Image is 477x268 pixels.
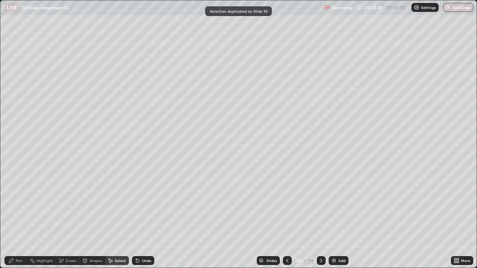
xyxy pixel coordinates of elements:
[304,258,306,263] div: /
[446,4,452,10] img: end-class-cross
[414,4,420,10] img: class-settings-icons
[461,259,470,262] div: More
[142,259,151,262] div: Undo
[443,3,473,12] button: End Class
[66,259,77,262] div: Eraser
[89,259,102,262] div: Shapes
[295,258,302,263] div: 92
[421,6,436,9] p: Settings
[307,257,314,264] div: 114
[16,259,22,262] div: Pen
[332,5,353,10] p: Recording
[266,259,277,262] div: Slides
[37,259,53,262] div: Highlight
[7,4,17,10] p: LIVE
[22,4,69,10] p: Definite Integration 02
[331,258,337,264] img: add-slide-button
[338,259,345,262] div: Add
[115,259,126,262] div: Select
[324,4,330,10] img: recording.375f2c34.svg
